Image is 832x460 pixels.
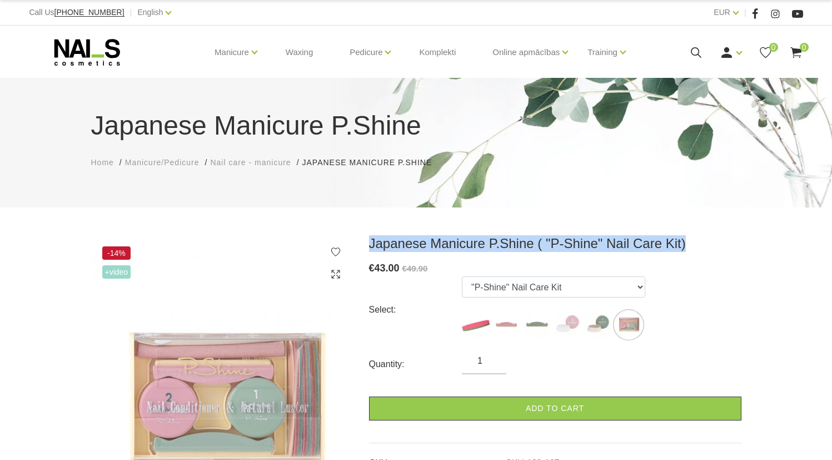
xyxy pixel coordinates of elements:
[210,158,291,167] span: Nail care - manicure
[410,26,465,79] a: Komplekti
[584,311,612,339] img: ...
[350,30,382,75] a: Pedicure
[789,46,803,60] a: 0
[369,301,462,319] div: Select:
[91,157,114,169] a: Home
[587,30,617,75] a: Training
[492,30,560,75] a: Online apmācības
[375,263,400,274] span: 43.00
[523,311,551,339] img: ...
[800,43,809,52] span: 0
[369,355,462,373] div: Quantity:
[54,8,124,17] a: [PHONE_NUMBER]
[744,6,746,19] span: |
[102,265,131,279] span: +Video
[210,157,291,169] a: Nail care - manicure
[125,157,200,169] a: Manicure/Pedicure
[554,311,581,339] img: ...
[714,6,730,19] a: EUR
[769,43,778,52] span: 0
[369,397,741,421] a: Add to cart
[492,311,520,339] img: ...
[137,6,163,19] a: English
[277,26,322,79] a: Waxing
[369,263,375,274] span: €
[29,6,124,19] div: Call Us
[91,158,114,167] span: Home
[402,264,428,273] s: €49.90
[615,311,642,339] img: ...
[125,158,200,167] span: Manicure/Pedicure
[102,246,131,260] span: -14%
[462,311,490,339] img: ...
[91,106,741,146] h1: Japanese Manicure P.Shine
[302,157,444,169] li: Japanese Manicure P.Shine
[759,46,773,60] a: 0
[130,6,132,19] span: |
[369,235,741,252] h3: Japanese Manicure P.Shine ( "P-Shine" Nail Care Kit)
[215,30,249,75] a: Manicure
